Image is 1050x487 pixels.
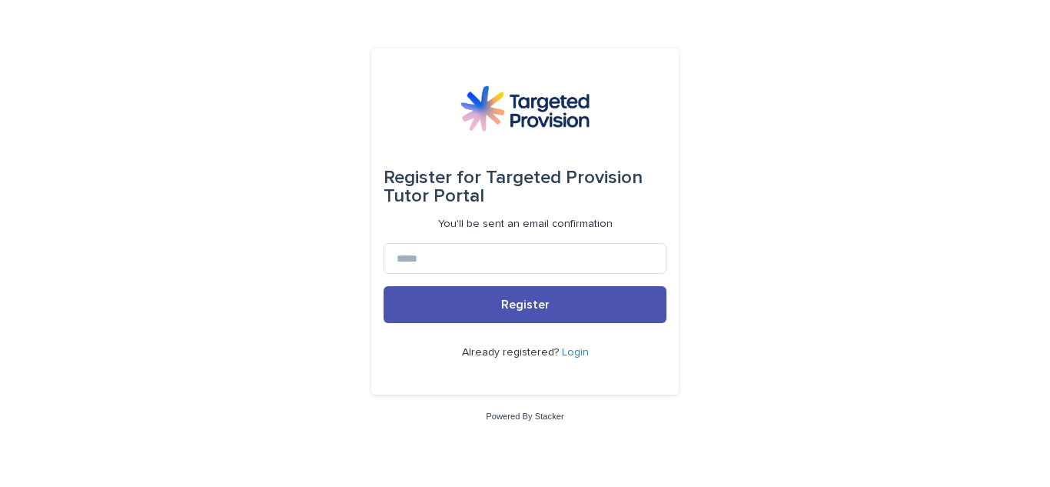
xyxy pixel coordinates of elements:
[438,218,613,231] p: You'll be sent an email confirmation
[501,299,550,311] span: Register
[460,85,590,132] img: M5nRWzHhSzIhMunXDL62
[384,168,481,187] span: Register for
[562,347,589,358] a: Login
[486,412,563,421] a: Powered By Stacker
[462,347,562,358] span: Already registered?
[384,286,666,323] button: Register
[384,156,666,218] div: Targeted Provision Tutor Portal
